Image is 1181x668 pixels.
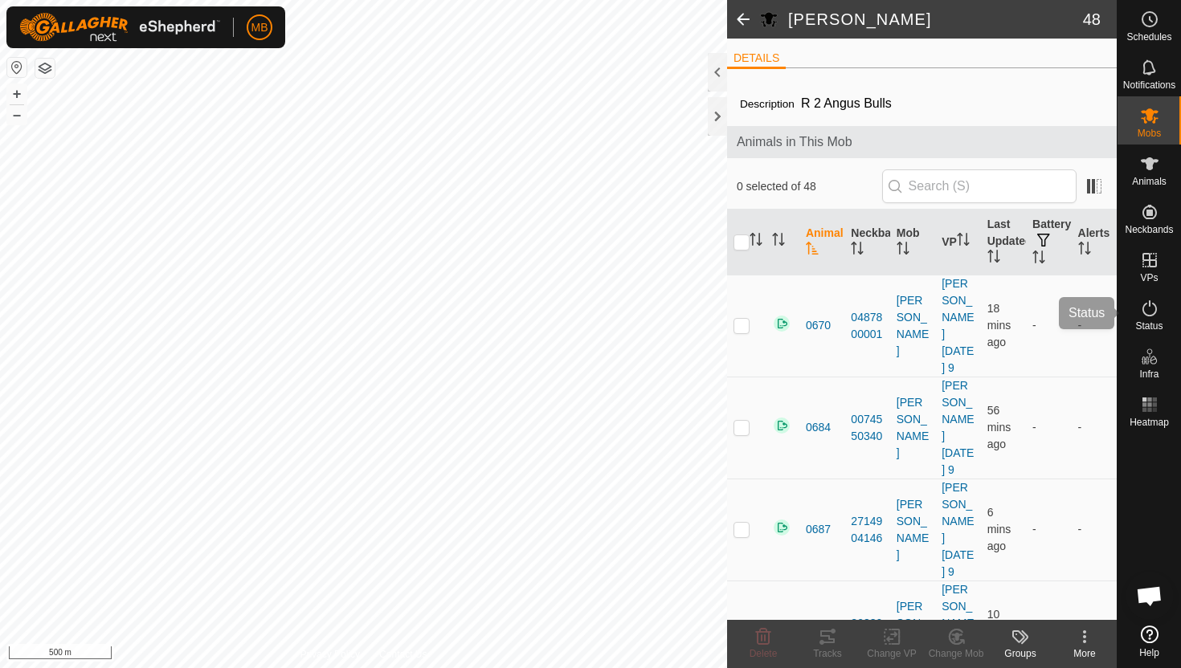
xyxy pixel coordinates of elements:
span: 9 Oct 2025, 5:28 pm [987,608,1011,654]
th: Mob [890,210,935,275]
th: VP [935,210,980,275]
span: 48 [1083,7,1101,31]
img: returning on [772,416,791,435]
p-sorticon: Activate to sort [897,244,909,257]
th: Battery [1026,210,1071,275]
div: 0074550340 [851,411,883,445]
input: Search (S) [882,169,1077,203]
span: VPs [1140,273,1158,283]
span: R 2 Angus Bulls [795,90,898,116]
td: - [1026,275,1071,377]
th: Animal [799,210,844,275]
p-sorticon: Activate to sort [1078,244,1091,257]
a: [PERSON_NAME] [DATE] 9 [942,277,974,374]
span: 0670 [806,317,831,334]
span: Infra [1139,369,1159,379]
div: 0487800001 [851,309,883,343]
span: 9 Oct 2025, 5:19 pm [987,302,1011,348]
button: + [7,84,27,104]
span: Delete [750,648,778,659]
p-sorticon: Activate to sort [772,235,785,248]
span: 0 selected of 48 [737,178,882,195]
span: MB [251,19,268,36]
span: Heatmap [1130,417,1169,427]
div: [PERSON_NAME] [897,598,929,666]
span: Mobs [1138,128,1161,138]
img: returning on [772,518,791,537]
p-sorticon: Activate to sort [851,244,864,257]
td: - [1072,479,1117,580]
div: [PERSON_NAME] [897,496,929,564]
td: - [1026,377,1071,479]
p-sorticon: Activate to sort [750,235,762,248]
p-sorticon: Activate to sort [957,235,970,248]
img: Gallagher Logo [19,13,220,42]
p-sorticon: Activate to sort [987,252,1000,265]
td: - [1072,275,1117,377]
p-sorticon: Activate to sort [1032,253,1045,266]
div: Tracks [795,646,860,661]
li: DETAILS [727,50,786,69]
img: returning on [772,314,791,333]
a: Contact Us [379,647,427,662]
p-sorticon: Activate to sort [806,244,819,257]
div: Change Mob [924,646,988,661]
div: [PERSON_NAME] [897,394,929,462]
h2: [PERSON_NAME] [788,10,1083,29]
button: Reset Map [7,58,27,77]
a: [PERSON_NAME] [DATE] 9 [942,481,974,578]
div: Groups [988,646,1052,661]
a: [PERSON_NAME] [DATE] 9 [942,379,974,476]
td: - [1026,479,1071,580]
span: Neckbands [1125,225,1173,234]
div: Open chat [1126,572,1174,620]
span: 9 Oct 2025, 4:42 pm [987,404,1011,450]
div: More [1052,646,1117,661]
span: Schedules [1126,32,1171,42]
span: 0687 [806,521,831,538]
th: Last Updated [981,210,1026,275]
div: 3088014680 [851,615,883,649]
div: Change VP [860,646,924,661]
button: Map Layers [35,59,55,78]
a: Help [1118,619,1181,664]
span: 0684 [806,419,831,436]
div: 2714904146 [851,513,883,547]
button: – [7,105,27,124]
span: Animals in This Mob [737,132,1107,152]
div: [PERSON_NAME] [897,292,929,360]
span: Animals [1132,177,1167,186]
span: Status [1135,321,1163,331]
th: Neckband [844,210,889,275]
span: 9 Oct 2025, 5:31 pm [987,506,1011,552]
label: Description [740,98,795,110]
span: Help [1139,648,1159,658]
a: Privacy Policy [300,647,360,662]
span: Notifications [1123,80,1175,90]
th: Alerts [1072,210,1117,275]
td: - [1072,377,1117,479]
